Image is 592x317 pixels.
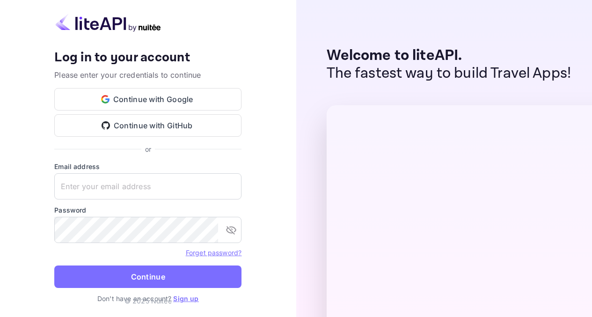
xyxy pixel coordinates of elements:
[186,249,241,257] a: Forget password?
[145,144,151,154] p: or
[173,295,198,302] a: Sign up
[54,14,162,32] img: liteapi
[54,173,241,199] input: Enter your email address
[54,265,241,288] button: Continue
[186,248,241,257] a: Forget password?
[54,162,241,171] label: Email address
[54,88,241,111] button: Continue with Google
[327,65,571,82] p: The fastest way to build Travel Apps!
[54,114,241,137] button: Continue with GitHub
[54,205,241,215] label: Password
[54,294,241,303] p: Don't have an account?
[124,296,172,306] p: © 2025 Nuitee
[327,47,571,65] p: Welcome to liteAPI.
[222,221,241,239] button: toggle password visibility
[54,69,241,81] p: Please enter your credentials to continue
[54,50,241,66] h4: Log in to your account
